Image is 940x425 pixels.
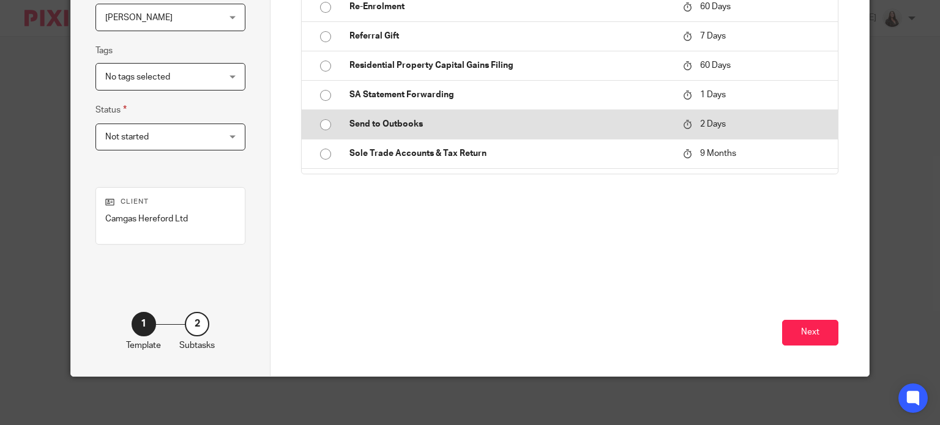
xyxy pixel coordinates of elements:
[349,59,671,72] p: Residential Property Capital Gains Filing
[349,30,671,42] p: Referral Gift
[349,147,671,160] p: Sole Trade Accounts & Tax Return
[700,2,731,11] span: 60 Days
[132,312,156,336] div: 1
[105,197,236,207] p: Client
[179,339,215,352] p: Subtasks
[105,213,236,225] p: Camgas Hereford Ltd
[700,32,726,40] span: 7 Days
[700,120,726,128] span: 2 Days
[349,118,671,130] p: Send to Outbooks
[700,91,726,99] span: 1 Days
[95,103,127,117] label: Status
[95,45,113,57] label: Tags
[782,320,838,346] button: Next
[185,312,209,336] div: 2
[700,61,731,70] span: 60 Days
[349,1,671,13] p: Re-Enrolment
[126,339,161,352] p: Template
[349,89,671,101] p: SA Statement Forwarding
[105,13,173,22] span: [PERSON_NAME]
[105,73,170,81] span: No tags selected
[700,149,736,158] span: 9 Months
[105,133,149,141] span: Not started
